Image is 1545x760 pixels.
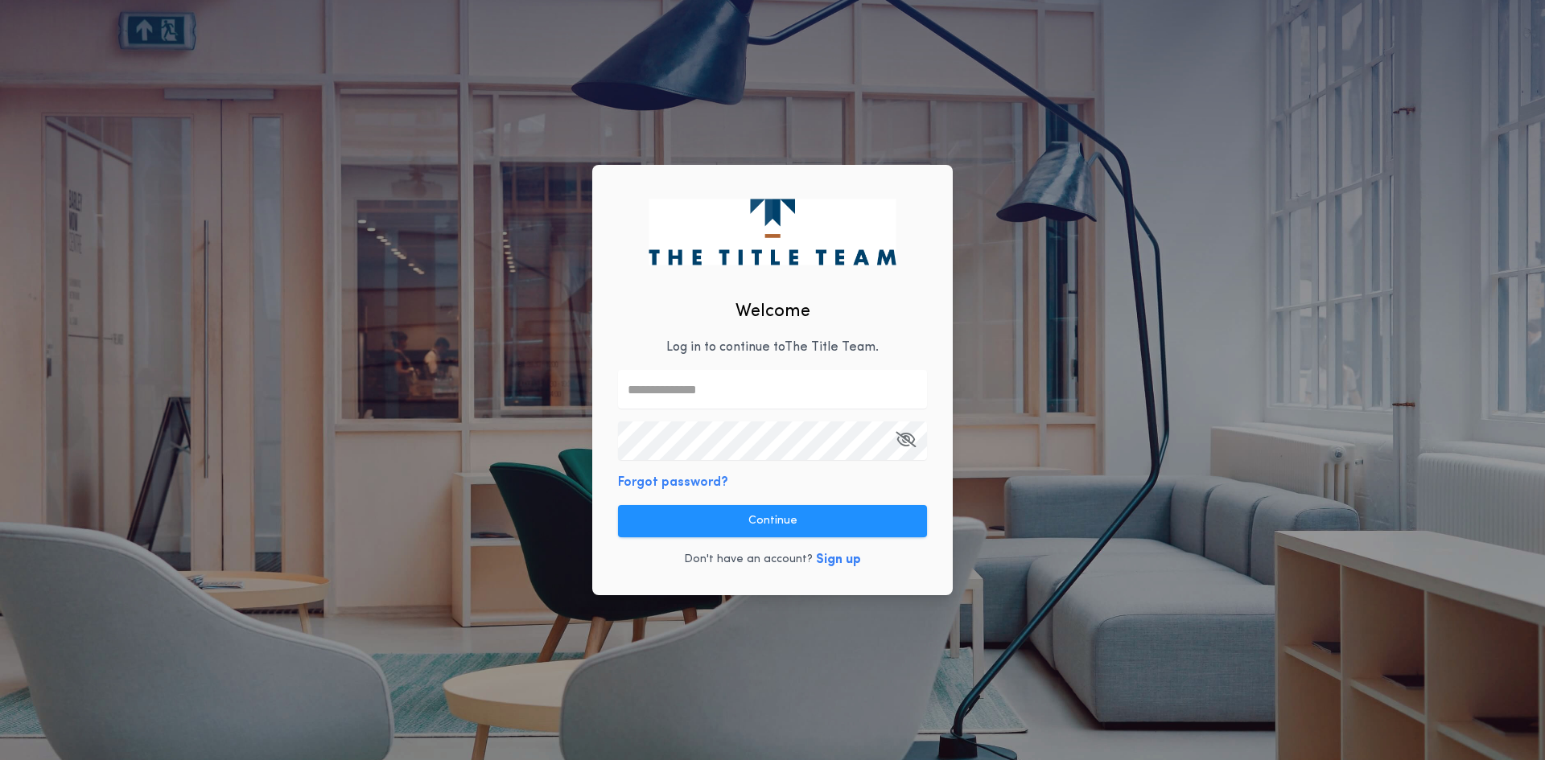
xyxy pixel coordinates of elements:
p: Don't have an account? [684,552,813,568]
h2: Welcome [735,298,810,325]
p: Log in to continue to The Title Team . [666,338,879,357]
button: Sign up [816,550,861,569]
button: Forgot password? [618,473,728,492]
button: Continue [618,505,927,537]
img: logo [649,199,896,265]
